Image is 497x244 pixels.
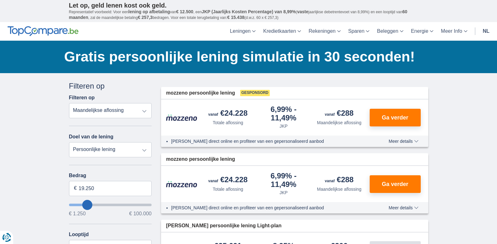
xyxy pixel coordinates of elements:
label: Filteren op [69,95,95,101]
li: [PERSON_NAME] direct online en profiteer van een gepersonaliseerd aanbod [171,205,366,211]
button: Ga verder [370,175,421,193]
p: Representatief voorbeeld: Voor een van , een ( jaarlijkse debetrentevoet van 8,99%) en een loopti... [69,9,428,20]
span: € 100.000 [129,211,152,216]
div: €24.228 [208,176,248,185]
p: Let op, geld lenen kost ook geld. [69,2,428,9]
div: Filteren op [69,81,152,91]
a: Meer Info [437,22,471,41]
span: Meer details [389,139,418,143]
span: Meer details [389,206,418,210]
div: Totale aflossing [213,119,243,126]
span: lening op afbetaling [128,9,170,14]
span: € 15.438 [227,15,245,20]
button: Ga verder [370,109,421,126]
div: €288 [325,176,354,185]
button: Meer details [384,205,423,210]
label: Bedrag [69,173,152,178]
a: Beleggen [373,22,407,41]
h1: Gratis persoonlijke lening simulatie in 30 seconden! [64,47,428,67]
div: 6,99% [258,172,309,188]
div: JKP [280,123,288,129]
span: Ga verder [382,181,408,187]
a: Energie [407,22,437,41]
div: Maandelijkse aflossing [317,186,361,192]
span: € [74,185,77,192]
img: TopCompare [8,26,78,36]
span: mozzeno persoonlijke lening [166,90,235,97]
button: Meer details [384,139,423,144]
div: Totale aflossing [213,186,243,192]
a: Kredietkaarten [259,22,305,41]
span: JKP (Jaarlijks Kosten Percentage) van 8,99% [202,9,296,14]
label: Looptijd [69,232,89,237]
span: [PERSON_NAME] persoonlijke lening Light-plan [166,222,281,229]
div: €288 [325,109,354,118]
img: product.pl.alt Mozzeno [166,114,198,121]
label: Doel van de lening [69,134,113,140]
a: nl [479,22,493,41]
div: Maandelijkse aflossing [317,119,361,126]
a: Leningen [226,22,259,41]
span: Gesponsord [240,90,270,96]
span: vaste [297,9,309,14]
span: 60 maanden [69,9,407,20]
span: Ga verder [382,115,408,120]
img: product.pl.alt Mozzeno [166,181,198,188]
span: mozzeno persoonlijke lening [166,156,235,163]
input: wantToBorrow [69,204,152,206]
a: Sparen [344,22,373,41]
div: JKP [280,189,288,196]
div: 6,99% [258,106,309,122]
span: € 1.250 [69,211,86,216]
div: €24.228 [208,109,248,118]
li: [PERSON_NAME] direct online en profiteer van een gepersonaliseerd aanbod [171,138,366,144]
span: € 12.500 [176,9,194,14]
span: € 257,3 [138,15,153,20]
a: Rekeningen [305,22,344,41]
